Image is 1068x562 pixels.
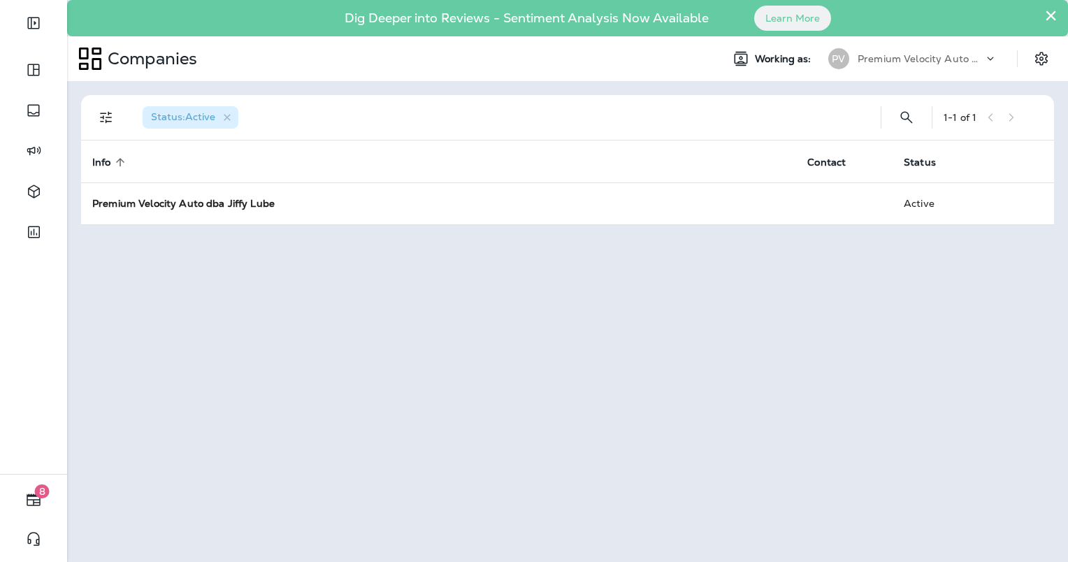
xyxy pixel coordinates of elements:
span: Contact [807,156,864,168]
button: Search Companies [893,103,921,131]
td: Active [893,182,983,224]
button: Learn More [754,6,831,31]
button: Filters [92,103,120,131]
button: Settings [1029,46,1054,71]
div: 1 - 1 of 1 [944,112,976,123]
strong: Premium Velocity Auto dba Jiffy Lube [92,197,275,210]
span: Contact [807,157,846,168]
button: 8 [14,486,53,514]
div: Status:Active [143,106,238,129]
span: Working as: [755,53,814,65]
span: Status : Active [151,110,215,123]
button: Close [1044,4,1058,27]
span: Status [904,156,954,168]
p: Companies [102,48,197,69]
p: Dig Deeper into Reviews - Sentiment Analysis Now Available [304,16,749,20]
button: Expand Sidebar [14,9,53,37]
span: Info [92,157,111,168]
p: Premium Velocity Auto dba Jiffy Lube [858,53,983,64]
span: Status [904,157,936,168]
span: 8 [35,484,50,498]
span: Info [92,156,129,168]
div: PV [828,48,849,69]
